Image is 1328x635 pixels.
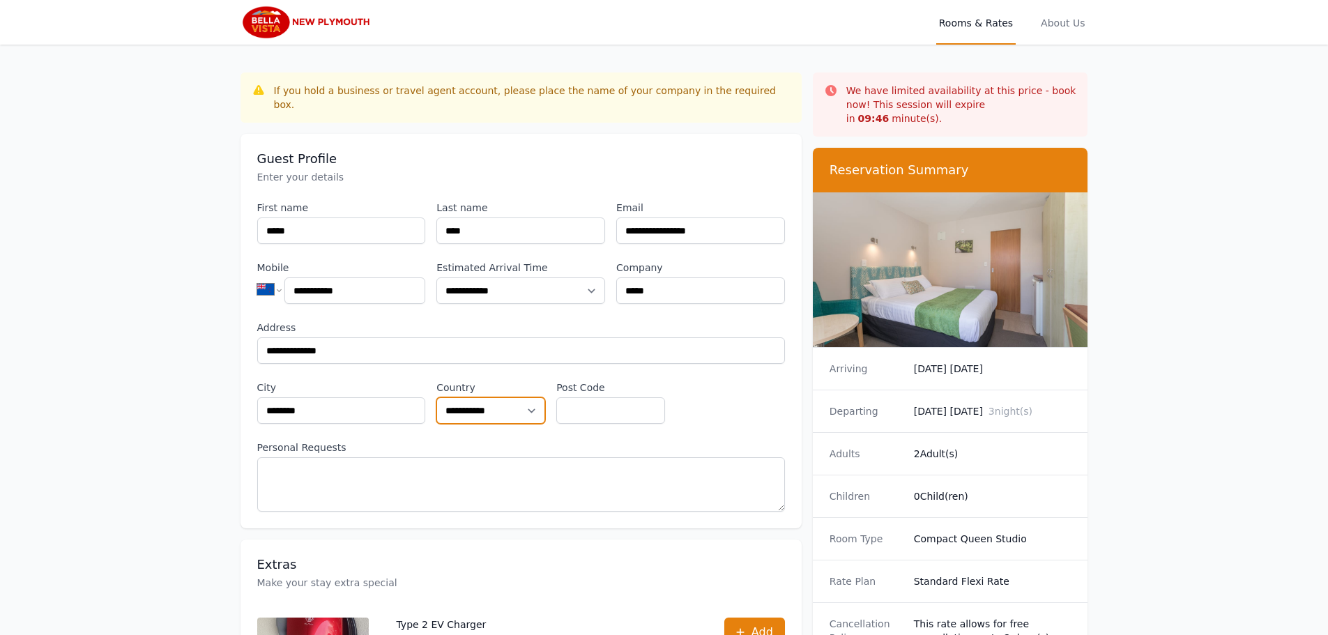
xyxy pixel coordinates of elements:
h3: Guest Profile [257,151,785,167]
strong: 09 : 46 [858,113,890,124]
dd: [DATE] [DATE] [914,404,1071,418]
dt: Arriving [830,362,903,376]
dd: 0 Child(ren) [914,489,1071,503]
dt: Departing [830,404,903,418]
p: Enter your details [257,170,785,184]
label: Company [616,261,785,275]
dt: Room Type [830,532,903,546]
label: Country [436,381,545,395]
label: Personal Requests [257,441,785,454]
dd: [DATE] [DATE] [914,362,1071,376]
dt: Adults [830,447,903,461]
label: Address [257,321,785,335]
dd: 2 Adult(s) [914,447,1071,461]
label: First name [257,201,426,215]
dd: Compact Queen Studio [914,532,1071,546]
img: Compact Queen Studio [813,192,1088,347]
h3: Reservation Summary [830,162,1071,178]
label: Post Code [556,381,665,395]
img: Bella Vista New Plymouth [241,6,374,39]
dd: Standard Flexi Rate [914,574,1071,588]
p: Type 2 EV Charger [397,618,696,632]
label: Estimated Arrival Time [436,261,605,275]
span: 3 night(s) [989,406,1032,417]
h3: Extras [257,556,785,573]
div: If you hold a business or travel agent account, please place the name of your company in the requ... [274,84,791,112]
p: We have limited availability at this price - book now! This session will expire in minute(s). [846,84,1077,125]
label: Last name [436,201,605,215]
label: City [257,381,426,395]
label: Email [616,201,785,215]
dt: Rate Plan [830,574,903,588]
label: Mobile [257,261,426,275]
dt: Children [830,489,903,503]
p: Make your stay extra special [257,576,785,590]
